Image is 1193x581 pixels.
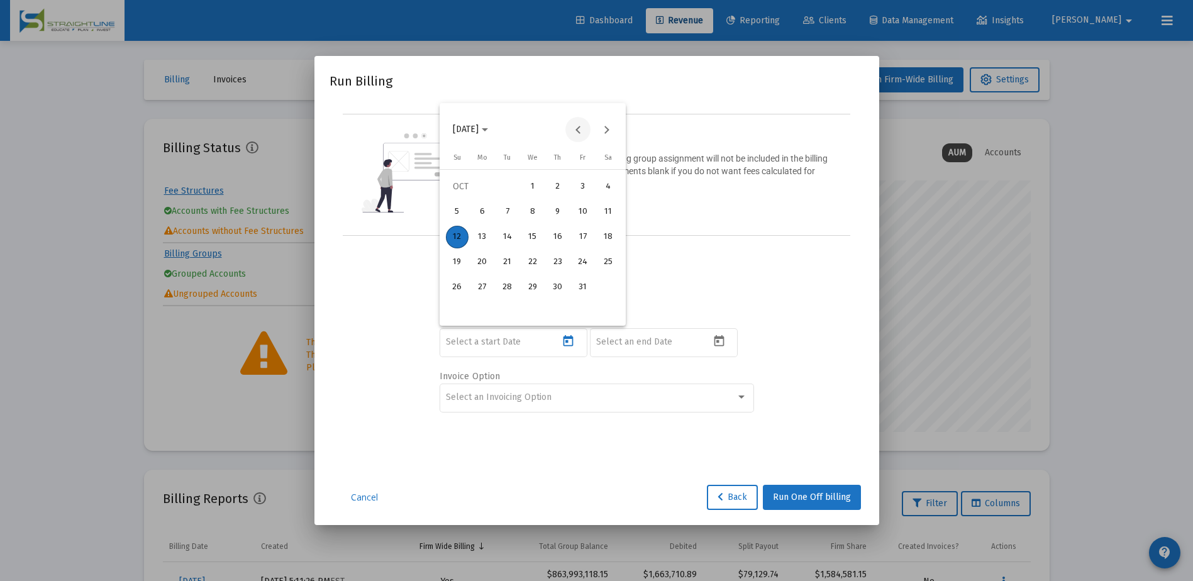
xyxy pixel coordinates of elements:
[570,224,596,250] button: 2025-10-17
[565,117,591,142] button: Previous month
[521,175,544,198] div: 1
[572,276,594,299] div: 31
[470,199,495,224] button: 2025-10-06
[471,201,494,223] div: 6
[545,275,570,300] button: 2025-10-30
[521,201,544,223] div: 8
[554,153,561,162] span: Th
[495,275,520,300] button: 2025-10-28
[520,275,545,300] button: 2025-10-29
[572,251,594,274] div: 24
[470,250,495,275] button: 2025-10-20
[445,224,470,250] button: 2025-10-12
[496,201,519,223] div: 7
[596,224,621,250] button: 2025-10-18
[570,250,596,275] button: 2025-10-24
[580,153,585,162] span: Fr
[446,276,469,299] div: 26
[446,251,469,274] div: 19
[495,199,520,224] button: 2025-10-07
[470,275,495,300] button: 2025-10-27
[496,251,519,274] div: 21
[547,175,569,198] div: 2
[547,276,569,299] div: 30
[570,275,596,300] button: 2025-10-31
[496,226,519,248] div: 14
[597,175,619,198] div: 4
[594,117,619,142] button: Next month
[445,275,470,300] button: 2025-10-26
[545,224,570,250] button: 2025-10-16
[446,226,469,248] div: 12
[547,226,569,248] div: 16
[547,251,569,274] div: 23
[453,124,479,135] span: [DATE]
[477,153,487,162] span: Mo
[445,199,470,224] button: 2025-10-05
[597,251,619,274] div: 25
[443,117,498,142] button: Choose month and year
[470,224,495,250] button: 2025-10-13
[446,201,469,223] div: 5
[471,226,494,248] div: 13
[495,250,520,275] button: 2025-10-21
[495,224,520,250] button: 2025-10-14
[521,276,544,299] div: 29
[547,201,569,223] div: 9
[596,250,621,275] button: 2025-10-25
[520,250,545,275] button: 2025-10-22
[596,174,621,199] button: 2025-10-04
[521,226,544,248] div: 15
[453,153,461,162] span: Su
[545,250,570,275] button: 2025-10-23
[504,153,511,162] span: Tu
[520,199,545,224] button: 2025-10-08
[572,201,594,223] div: 10
[471,276,494,299] div: 27
[545,199,570,224] button: 2025-10-09
[496,276,519,299] div: 28
[570,199,596,224] button: 2025-10-10
[520,224,545,250] button: 2025-10-15
[604,153,612,162] span: Sa
[445,250,470,275] button: 2025-10-19
[528,153,538,162] span: We
[520,174,545,199] button: 2025-10-01
[521,251,544,274] div: 22
[597,226,619,248] div: 18
[597,201,619,223] div: 11
[445,174,520,199] td: OCT
[572,175,594,198] div: 3
[596,199,621,224] button: 2025-10-11
[471,251,494,274] div: 20
[572,226,594,248] div: 17
[545,174,570,199] button: 2025-10-02
[570,174,596,199] button: 2025-10-03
